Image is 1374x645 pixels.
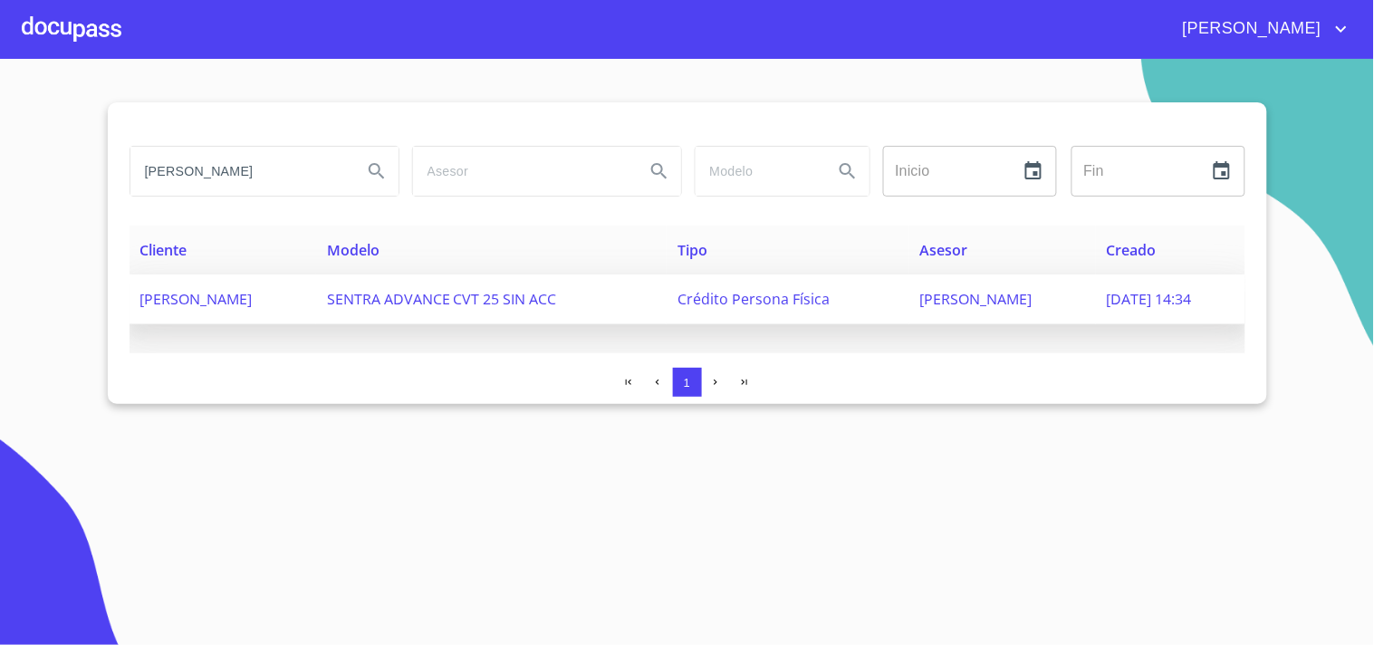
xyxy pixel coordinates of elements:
span: Tipo [677,240,707,260]
span: [DATE] 14:34 [1107,289,1192,309]
button: Search [826,149,870,193]
span: [PERSON_NAME] [920,289,1033,309]
button: account of current user [1169,14,1352,43]
span: SENTRA ADVANCE CVT 25 SIN ACC [327,289,557,309]
input: search [696,147,819,196]
button: Search [638,149,681,193]
span: Creado [1107,240,1157,260]
span: [PERSON_NAME] [140,289,253,309]
span: Modelo [327,240,380,260]
span: Asesor [920,240,968,260]
span: Crédito Persona Física [677,289,830,309]
span: Cliente [140,240,187,260]
button: 1 [673,368,702,397]
input: search [130,147,348,196]
span: [PERSON_NAME] [1169,14,1331,43]
button: Search [355,149,399,193]
span: 1 [684,376,690,390]
input: search [413,147,630,196]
